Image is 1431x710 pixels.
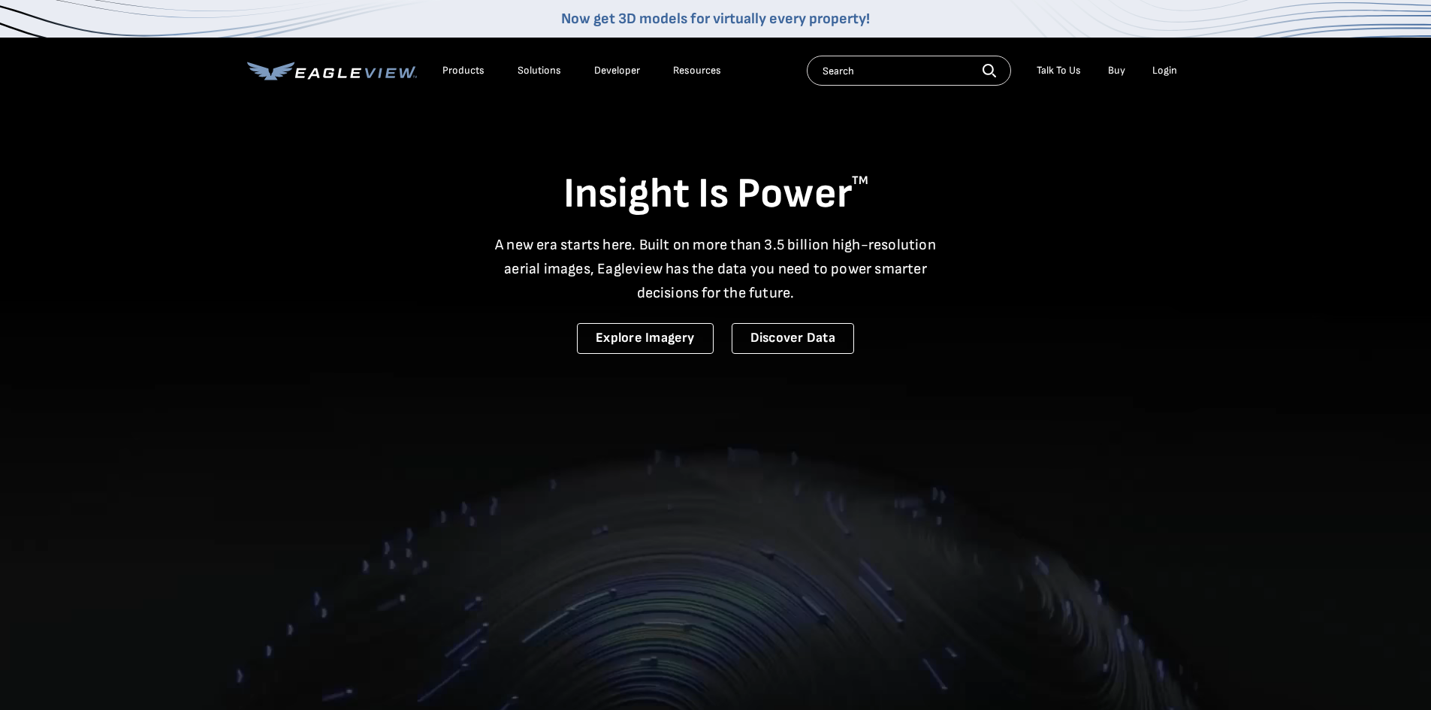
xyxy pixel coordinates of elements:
[1108,64,1125,77] a: Buy
[518,64,561,77] div: Solutions
[594,64,640,77] a: Developer
[852,174,868,188] sup: TM
[561,10,870,28] a: Now get 3D models for virtually every property!
[673,64,721,77] div: Resources
[807,56,1011,86] input: Search
[577,323,714,354] a: Explore Imagery
[1152,64,1177,77] div: Login
[442,64,485,77] div: Products
[1037,64,1081,77] div: Talk To Us
[247,168,1185,221] h1: Insight Is Power
[486,233,946,305] p: A new era starts here. Built on more than 3.5 billion high-resolution aerial images, Eagleview ha...
[732,323,854,354] a: Discover Data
